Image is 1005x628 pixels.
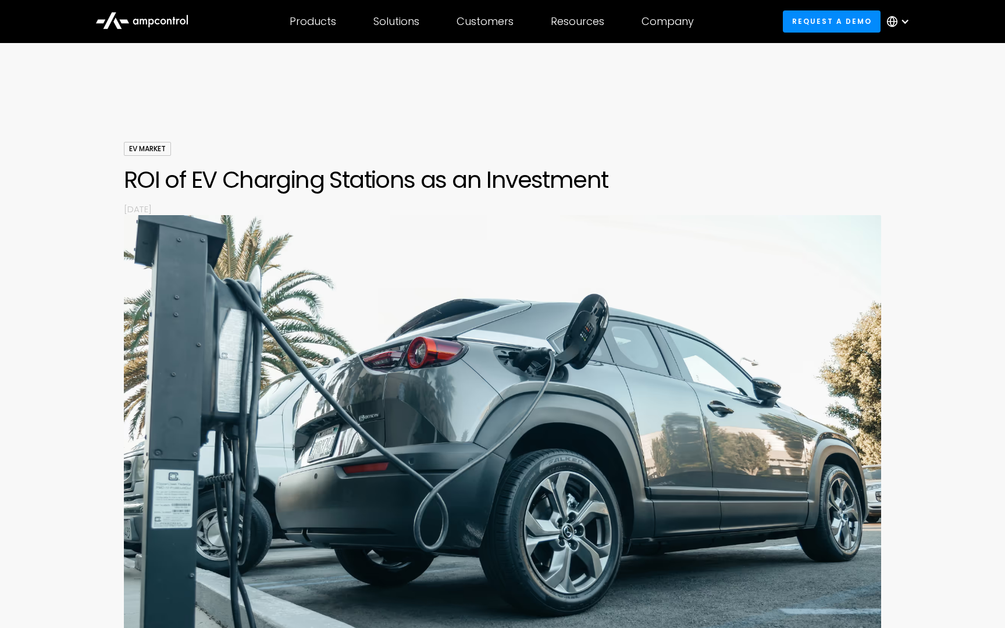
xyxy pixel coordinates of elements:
[124,166,881,194] h1: ROI of EV Charging Stations as an Investment
[290,15,336,28] div: Products
[373,15,419,28] div: Solutions
[551,15,604,28] div: Resources
[457,15,514,28] div: Customers
[124,142,171,156] div: EV Market
[642,15,694,28] div: Company
[783,10,881,32] a: Request a demo
[124,203,881,215] p: [DATE]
